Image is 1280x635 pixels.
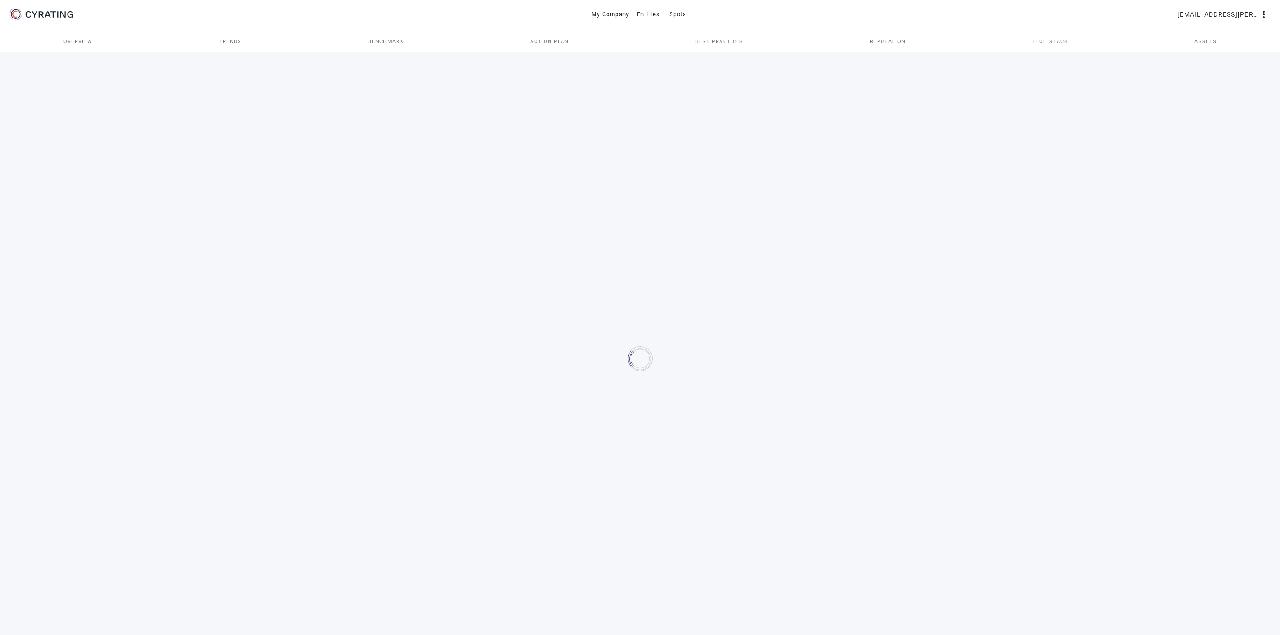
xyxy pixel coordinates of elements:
span: Tech Stack [1032,39,1068,44]
button: Entities [633,6,663,22]
span: Action Plan [530,39,569,44]
g: CYRATING [26,11,73,18]
span: Trends [219,39,242,44]
span: Spots [669,7,687,22]
mat-icon: more_vert [1258,9,1269,20]
span: Assets [1194,39,1217,44]
span: My Company [591,7,630,22]
button: My Company [588,6,633,22]
span: [EMAIL_ADDRESS][PERSON_NAME][DOMAIN_NAME] [1177,7,1258,22]
span: Benchmark [368,39,404,44]
span: Reputation [870,39,906,44]
button: Spots [663,6,692,22]
button: [EMAIL_ADDRESS][PERSON_NAME][DOMAIN_NAME] [1174,6,1273,22]
span: Overview [63,39,93,44]
span: Entities [637,7,660,22]
span: Best practices [695,39,743,44]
